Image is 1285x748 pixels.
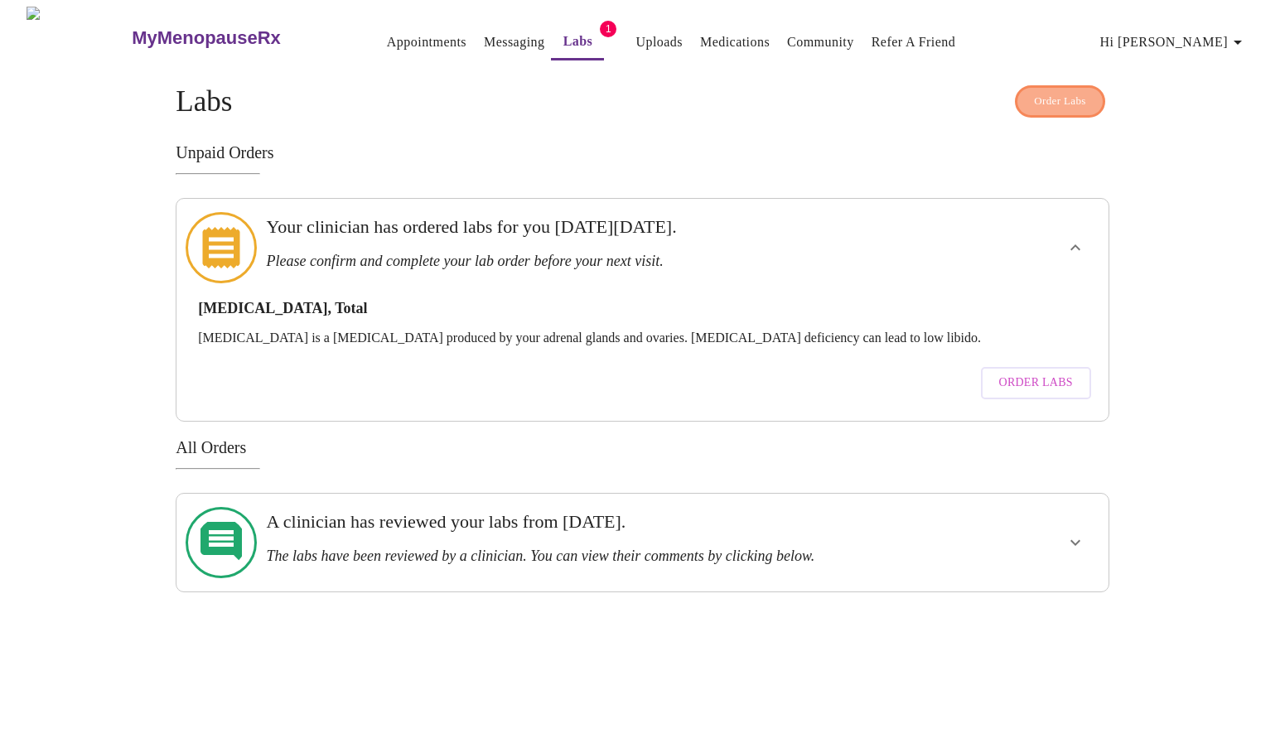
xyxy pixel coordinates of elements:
button: Labs [551,25,604,60]
h3: The labs have been reviewed by a clinician. You can view their comments by clicking below. [267,548,929,565]
button: Hi [PERSON_NAME] [1094,26,1254,59]
button: show more [1056,523,1095,562]
h3: Unpaid Orders [176,143,1109,162]
a: Uploads [635,31,683,54]
a: Messaging [484,31,544,54]
button: Order Labs [981,367,1091,399]
a: MyMenopauseRx [130,9,347,67]
h4: Labs [176,85,1109,118]
span: Order Labs [1034,92,1086,111]
h3: Please confirm and complete your lab order before your next visit. [267,253,929,270]
button: Uploads [629,26,689,59]
h3: All Orders [176,438,1109,457]
a: Medications [700,31,770,54]
a: Community [787,31,854,54]
button: Order Labs [1015,85,1105,118]
a: Appointments [387,31,466,54]
a: Labs [563,30,593,53]
button: Community [780,26,861,59]
h3: Your clinician has ordered labs for you [DATE][DATE]. [267,216,929,238]
h3: MyMenopauseRx [132,27,281,49]
img: MyMenopauseRx Logo [27,7,130,69]
button: Messaging [477,26,551,59]
span: 1 [600,21,616,37]
span: Order Labs [999,373,1073,393]
button: Appointments [380,26,473,59]
button: show more [1056,228,1095,268]
p: [MEDICAL_DATA] is a [MEDICAL_DATA] produced by your adrenal glands and ovaries. [MEDICAL_DATA] de... [198,331,1087,345]
a: Refer a Friend [872,31,956,54]
button: Medications [693,26,776,59]
a: Order Labs [977,359,1095,408]
h3: A clinician has reviewed your labs from [DATE]. [267,511,929,533]
span: Hi [PERSON_NAME] [1100,31,1248,54]
h3: [MEDICAL_DATA], Total [198,300,1087,317]
button: Refer a Friend [865,26,963,59]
